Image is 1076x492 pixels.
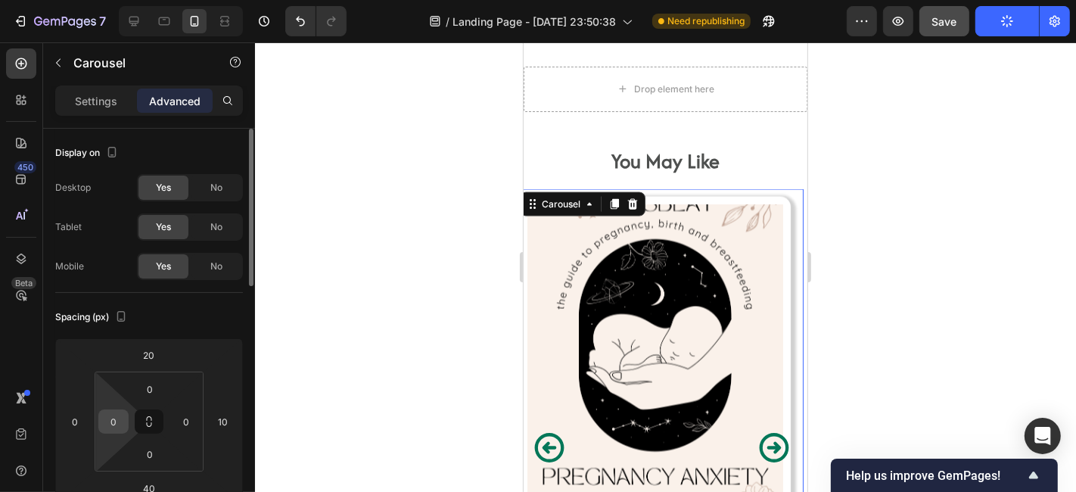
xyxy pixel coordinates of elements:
[156,260,171,273] span: Yes
[6,6,113,36] button: 7
[919,6,969,36] button: Save
[210,260,222,273] span: No
[64,410,86,433] input: 0
[156,181,171,195] span: Yes
[667,14,745,28] span: Need republishing
[156,220,171,234] span: Yes
[11,277,36,289] div: Beta
[221,376,280,435] button: Carousel Next Arrow
[175,410,197,433] input: 0px
[55,260,84,273] div: Mobile
[15,155,60,169] div: Carousel
[14,161,36,173] div: 450
[452,14,616,30] span: Landing Page - [DATE] 23:50:38
[55,220,82,234] div: Tablet
[932,15,957,28] span: Save
[135,378,165,400] input: 0px
[846,469,1025,483] span: Help us improve GemPages!
[285,6,347,36] div: Undo/Redo
[134,344,164,366] input: 20
[55,307,130,328] div: Spacing (px)
[99,12,106,30] p: 7
[846,466,1043,484] button: Show survey - Help us improve GemPages!
[55,143,121,163] div: Display on
[73,54,202,72] p: Carousel
[102,410,125,433] input: 0px
[55,181,91,195] div: Desktop
[135,443,165,466] input: 0px
[149,93,201,109] p: Advanced
[1025,418,1061,454] div: Open Intercom Messenger
[75,93,117,109] p: Settings
[210,220,222,234] span: No
[212,410,235,433] input: 10
[210,181,222,195] span: No
[446,14,449,30] span: /
[524,42,807,492] iframe: Design area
